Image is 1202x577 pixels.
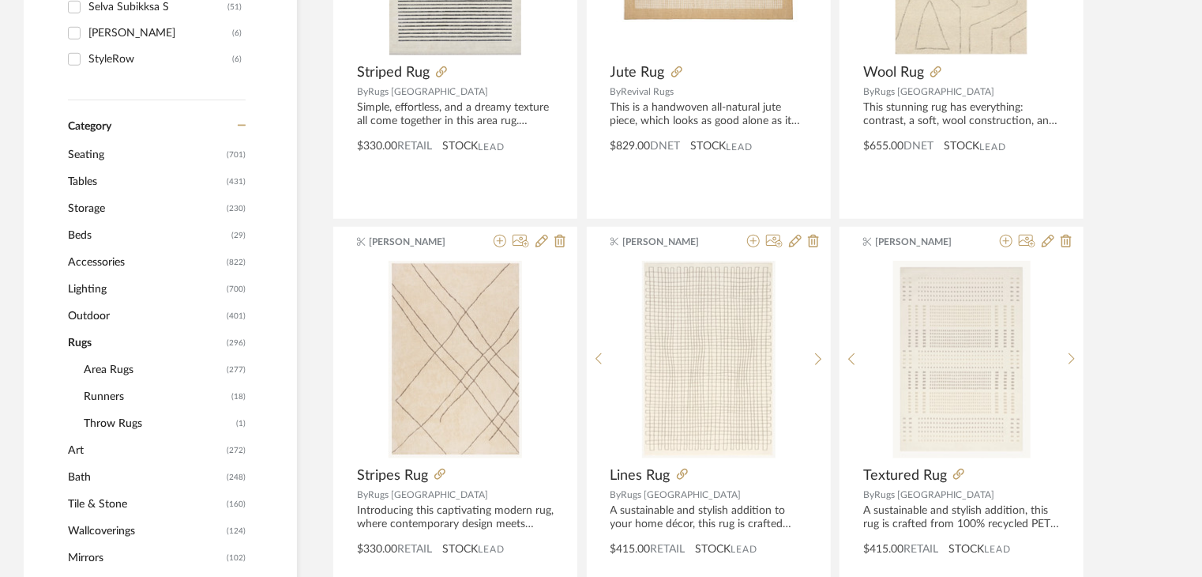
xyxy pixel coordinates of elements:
[357,101,554,128] div: Simple, effortless, and a dreamy texture all come together in this area rug. Composed of luxuriou...
[622,87,674,96] span: Revival Rugs
[397,141,432,152] span: Retail
[231,384,246,409] span: (18)
[227,492,246,517] span: (160)
[68,545,223,571] span: Mirrors
[442,541,478,558] span: STOCK
[478,544,505,555] span: Lead
[236,411,246,436] span: (1)
[68,168,223,195] span: Tables
[696,541,731,558] span: STOCK
[84,383,227,410] span: Runners
[68,437,223,464] span: Art
[944,138,979,155] span: STOCK
[227,330,246,356] span: (296)
[863,64,924,81] span: Wool Rug
[227,196,246,221] span: (230)
[727,141,753,153] span: Lead
[610,64,665,81] span: Jute Rug
[651,141,681,152] span: DNET
[979,141,1006,153] span: Lead
[68,491,223,518] span: Tile & Stone
[622,235,722,249] span: [PERSON_NAME]
[691,138,727,155] span: STOCK
[68,464,223,491] span: Bath
[610,101,807,128] div: This is a handwoven all-natural jute piece, which looks as good alone as it does layered undernea...
[357,64,430,81] span: Striped Rug
[88,21,232,46] div: [PERSON_NAME]
[68,330,223,356] span: Rugs
[863,544,903,555] span: $415.00
[863,141,903,152] span: $655.00
[642,261,776,458] img: Lines Rug
[903,141,933,152] span: DNET
[610,490,622,500] span: By
[948,541,984,558] span: STOCK
[610,87,622,96] span: By
[863,504,1060,531] div: A sustainable and stylish addition, this rug is crafted from 100% recycled PET yarn, exemplifying...
[88,47,232,72] div: StyleRow
[232,47,242,72] div: (6)
[68,249,223,276] span: Accessories
[368,87,488,96] span: Rugs [GEOGRAPHIC_DATA]
[397,544,432,555] span: Retail
[874,490,994,500] span: Rugs [GEOGRAPHIC_DATA]
[68,276,223,303] span: Lighting
[876,235,975,249] span: [PERSON_NAME]
[478,141,505,153] span: Lead
[68,303,223,330] span: Outdoor
[370,235,469,249] span: [PERSON_NAME]
[863,101,1060,128] div: This stunning rug has everything: contrast, a soft, wool construction, and a cool, abstract motif...
[232,21,242,46] div: (6)
[863,467,947,485] span: Textured Rug
[227,465,246,490] span: (248)
[610,467,670,485] span: Lines Rug
[622,490,742,500] span: Rugs [GEOGRAPHIC_DATA]
[863,490,874,500] span: By
[231,223,246,248] span: (29)
[227,250,246,275] span: (822)
[651,544,686,555] span: Retail
[610,504,807,531] div: A sustainable and stylish addition to your home décor, this rug is crafted from 100% recycled PET...
[610,544,651,555] span: $415.00
[984,544,1011,555] span: Lead
[357,504,554,531] div: Introducing this captivating modern rug, where contemporary design meets unparalleled comfort. Wi...
[227,169,246,194] span: (431)
[863,87,874,96] span: By
[442,138,478,155] span: STOCK
[227,277,246,302] span: (700)
[389,261,522,458] img: Stripes Rug
[227,357,246,383] span: (277)
[227,519,246,544] span: (124)
[227,142,246,168] span: (701)
[68,195,223,222] span: Storage
[227,545,246,571] span: (102)
[227,438,246,463] span: (272)
[68,222,227,249] span: Beds
[610,141,651,152] span: $829.00
[357,87,368,96] span: By
[68,120,111,134] span: Category
[84,410,232,437] span: Throw Rugs
[357,467,428,485] span: Stripes Rug
[874,87,994,96] span: Rugs [GEOGRAPHIC_DATA]
[731,544,758,555] span: Lead
[357,490,368,500] span: By
[368,490,488,500] span: Rugs [GEOGRAPHIC_DATA]
[68,141,223,168] span: Seating
[68,518,223,545] span: Wallcoverings
[84,356,223,383] span: Area Rugs
[357,141,397,152] span: $330.00
[357,544,397,555] span: $330.00
[893,261,1031,458] img: Textured Rug
[903,544,938,555] span: Retail
[227,304,246,329] span: (401)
